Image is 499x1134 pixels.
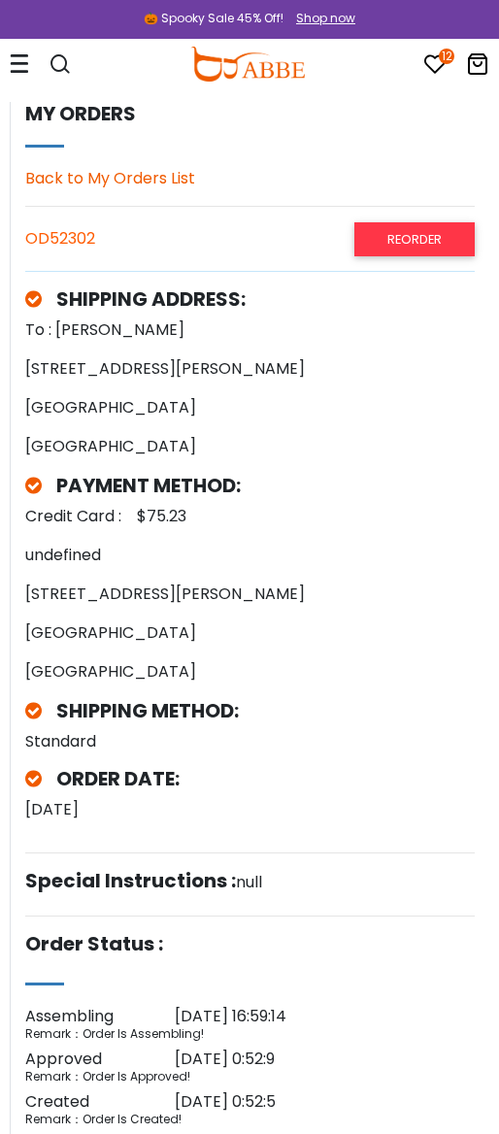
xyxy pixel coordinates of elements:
[25,357,475,381] p: [STREET_ADDRESS][PERSON_NAME]
[354,222,475,256] a: Reorder
[190,47,305,82] img: abbeglasses.com
[25,222,475,255] div: OD52302
[25,699,475,722] h5: SHIPPING METHOD:
[25,730,96,752] span: Standard
[236,871,262,893] span: null
[25,621,475,645] p: [GEOGRAPHIC_DATA]
[25,474,475,497] h5: PAYMENT METHOD:
[25,1114,475,1125] div: Remark：Order Is Created!
[25,396,475,419] p: [GEOGRAPHIC_DATA]
[25,287,475,311] h5: SHIPPING ADDRESS:
[25,869,236,892] h5: Special Instructions :
[25,660,475,684] p: [GEOGRAPHIC_DATA]
[25,167,195,189] a: Back to My Orders List
[296,10,355,27] div: Shop now
[25,505,475,528] p: Credit Card : $75.23
[25,583,475,606] p: [STREET_ADDRESS][PERSON_NAME]
[25,767,475,790] h5: ORDER DATE:
[25,932,163,955] h5: Order Status :
[144,10,283,27] div: 🎃 Spooky Sale 45% Off!
[439,49,454,64] i: 12
[25,544,475,567] p: undefined
[25,318,475,342] p: To : [PERSON_NAME]
[25,435,475,458] p: [GEOGRAPHIC_DATA]
[25,1005,175,1028] div: Assembling
[423,56,447,79] a: 12
[25,1090,175,1114] div: Created
[25,102,475,125] h5: My orders
[286,10,355,26] a: Shop now
[175,1048,475,1071] div: [DATE] 0:52:9
[25,1048,175,1071] div: Approved
[175,1090,475,1114] div: [DATE] 0:52:5
[25,1028,475,1040] div: Remark：Order Is Assembling!
[25,798,475,821] p: [DATE]
[175,1005,475,1028] div: [DATE] 16:59:14
[25,1071,475,1083] div: Remark：Order Is Approved!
